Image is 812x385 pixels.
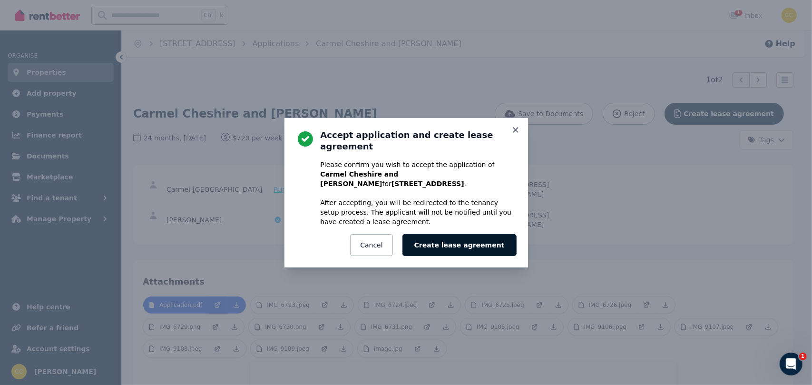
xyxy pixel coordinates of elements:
b: [STREET_ADDRESS] [391,180,464,188]
button: Create lease agreement [402,234,517,256]
button: Cancel [350,234,392,256]
b: Carmel Cheshire and [PERSON_NAME] [321,170,399,188]
p: Please confirm you wish to accept the application of for . After accepting, you will be redirecte... [321,160,517,227]
iframe: Intercom live chat [780,353,802,375]
h3: Accept application and create lease agreement [321,129,517,152]
span: 1 [799,353,807,360]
